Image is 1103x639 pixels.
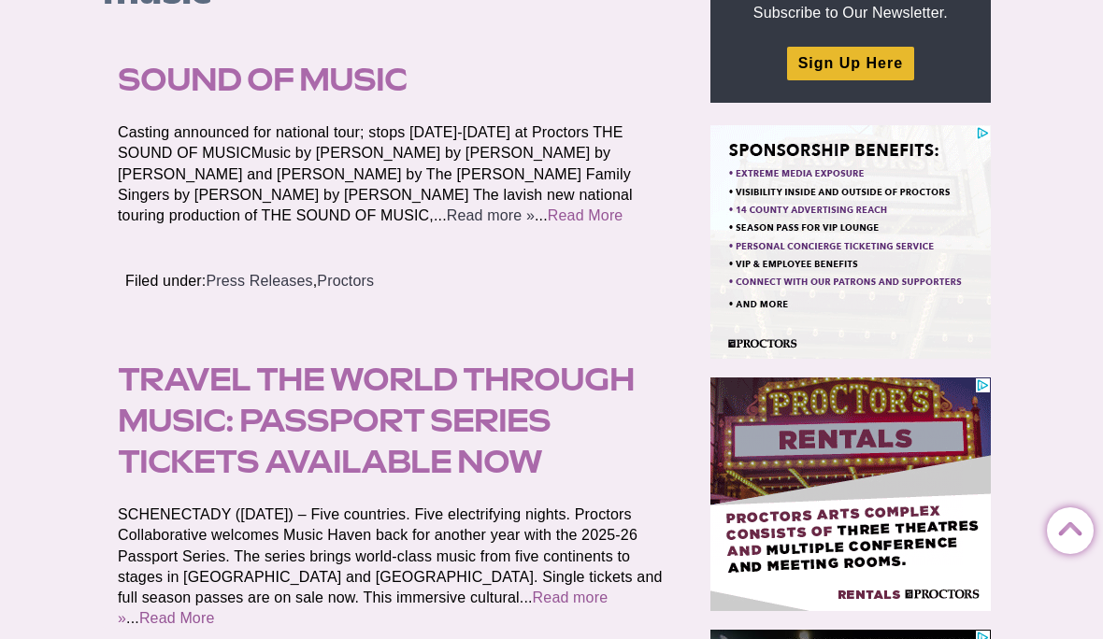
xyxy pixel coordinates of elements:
a: Sign Up Here [787,48,914,80]
a: Read More [139,611,215,627]
a: Proctors [317,274,374,290]
a: Sound of Music [118,62,407,99]
a: Read more » [118,590,608,627]
a: Read more » [447,208,535,224]
p: SCHENECTADY ([DATE]) – Five countries. Five electrifying nights. Proctors Collaborative welcomes ... [118,505,667,629]
iframe: Advertisement [710,126,991,360]
footer: Filed under: , [103,249,690,315]
a: Read More [548,208,623,224]
a: Travel the World Through Music: Passport Series Tickets Available Now [118,362,635,481]
a: Press Releases [206,274,312,290]
p: Casting announced for national tour; stops [DATE]-[DATE] at Proctors THE SOUND OF MUSICMusic by [... [118,123,667,226]
a: Back to Top [1047,508,1084,546]
iframe: Advertisement [710,378,991,612]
